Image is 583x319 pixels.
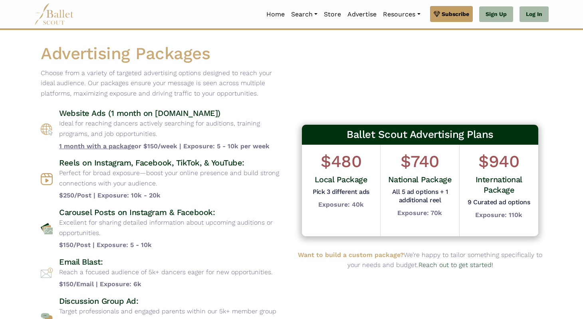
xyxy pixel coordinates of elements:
[59,217,285,238] p: Excellent for sharing detailed information about upcoming auditions or opportunities.
[59,279,273,289] b: $150/Email | Exposure: 6k
[298,251,404,259] b: Want to build a custom package?
[59,158,285,168] h4: Reels on Instagram, Facebook, TikTok, & YouTube:
[59,257,273,267] h4: Email Blast:
[59,207,285,217] h4: Carousel Posts on Instagram & Facebook:
[263,6,288,23] a: Home
[59,108,285,118] h4: Website Ads (1 month on [DOMAIN_NAME])
[418,261,493,269] a: Reach out to get started!
[387,151,453,173] h1: $740
[466,174,532,195] h4: International Package
[298,250,542,270] p: We’re happy to tailor something specifically to your needs and budget.
[288,6,321,23] a: Search
[397,209,442,217] b: Exposure: 70k
[313,174,369,185] h4: Local Package
[59,142,135,150] span: 1 month with a package
[466,151,532,173] h1: $940
[318,201,364,208] b: Exposure: 40k
[387,174,453,185] h4: National Package
[41,43,285,65] h1: Advertising Packages
[380,6,423,23] a: Resources
[520,6,549,22] a: Log In
[59,240,285,250] b: $150/Post | Exposure: 5 - 10k
[59,296,285,306] h4: Discussion Group Ad:
[475,211,522,219] b: Exposure: 110k
[59,168,285,188] p: Perfect for broad exposure—boost your online presence and build strong connections with your audi...
[344,6,380,23] a: Advertise
[59,190,285,201] b: $250/Post | Exposure: 10k - 20k
[313,188,369,196] h5: Pick 3 different ads
[59,267,273,277] p: Reach a focused audience of 5k+ dancers eager for new opportunities.
[59,118,285,139] p: Ideal for reaching dancers actively searching for auditions, training programs, and job opportuni...
[59,141,285,152] b: or $150/week | Exposure: 5 - 10k per week
[313,151,369,173] h1: $480
[321,6,344,23] a: Store
[430,6,473,22] a: Subscribe
[387,188,453,205] h5: All 5 ad options + 1 additional reel
[479,6,513,22] a: Sign Up
[302,125,538,145] h3: Ballet Scout Advertising Plans
[41,68,285,99] p: Choose from a variety of targeted advertising options designed to reach your ideal audience. Our ...
[466,198,532,207] h5: 9 Curated ad options
[442,10,469,18] span: Subscribe
[434,10,440,18] img: gem.svg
